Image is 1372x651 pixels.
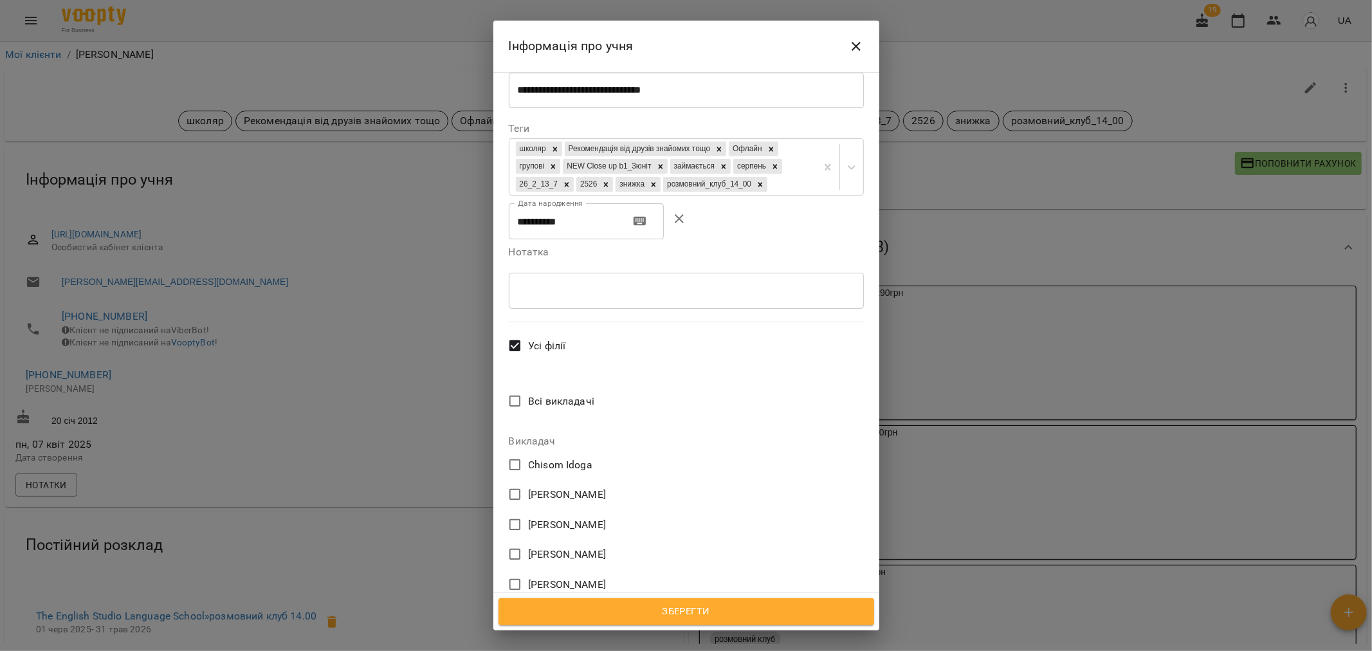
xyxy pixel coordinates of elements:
[616,177,646,192] div: знижка
[509,124,864,134] label: Теги
[509,36,634,56] h6: Інформація про учня
[663,177,753,192] div: розмовний_клуб_14_00
[528,577,606,592] span: [PERSON_NAME]
[729,142,764,156] div: Офлайн
[841,31,872,62] button: Close
[528,457,592,473] span: Chisom Idoga
[516,142,548,156] div: школяр
[516,177,560,192] div: 26_2_13_7
[516,159,547,174] div: групові
[528,338,565,354] span: Усі філії
[528,487,606,502] span: [PERSON_NAME]
[509,436,864,446] label: Викладач
[528,547,606,562] span: [PERSON_NAME]
[498,598,874,625] button: Зберегти
[513,603,860,620] span: Зберегти
[509,247,864,257] label: Нотатка
[528,517,606,533] span: [PERSON_NAME]
[733,159,768,174] div: серпень
[528,394,594,409] span: Всі викладачі
[670,159,717,174] div: займається
[563,159,653,174] div: NEW Close up b1_3юніт
[576,177,599,192] div: 2526
[565,142,713,156] div: Рекомендація від друзів знайомих тощо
